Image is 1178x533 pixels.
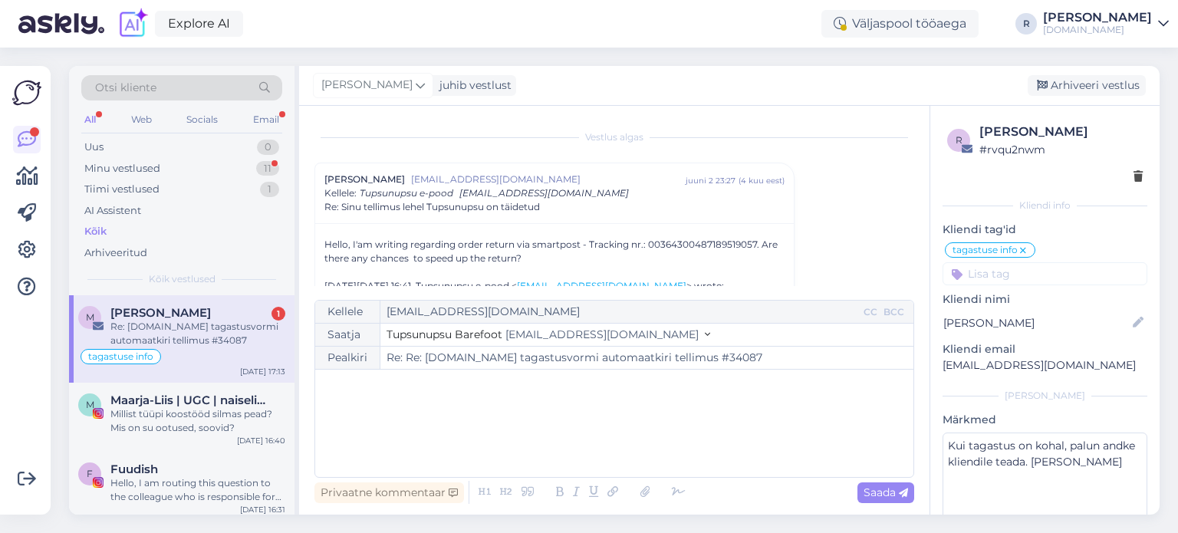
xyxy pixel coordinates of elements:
[433,77,512,94] div: juhib vestlust
[324,200,540,214] span: Re: Sinu tellimus lehel Tupsunupsu on täidetud
[315,301,380,323] div: Kellele
[271,307,285,321] div: 1
[739,175,785,186] div: ( 4 kuu eest )
[324,187,357,199] span: Kellele :
[411,173,686,186] span: [EMAIL_ADDRESS][DOMAIN_NAME]
[86,311,94,323] span: M
[84,224,107,239] div: Kõik
[84,245,147,261] div: Arhiveeritud
[324,279,785,293] div: [DATE][DATE] 16:41, Tupsunupsu e-pood < > wrote:
[324,173,405,186] span: [PERSON_NAME]
[84,203,141,219] div: AI Assistent
[943,389,1147,403] div: [PERSON_NAME]
[1043,12,1169,36] a: [PERSON_NAME][DOMAIN_NAME]
[1015,13,1037,35] div: R
[84,182,160,197] div: Tiimi vestlused
[321,77,413,94] span: [PERSON_NAME]
[12,78,41,107] img: Askly Logo
[880,305,907,319] div: BCC
[87,468,93,479] span: F
[110,393,270,407] span: Maarja-Liis | UGC | naiselikkus | tervis | ilu | reisimine
[943,412,1147,428] p: Märkmed
[84,140,104,155] div: Uus
[380,347,913,369] input: Write subject here...
[250,110,282,130] div: Email
[314,482,464,503] div: Privaatne kommentaar
[860,305,880,319] div: CC
[110,320,285,347] div: Re: [DOMAIN_NAME] tagastusvormi automaatkiri tellimus #34087
[110,407,285,435] div: Millist tüüpi koostööd silmas pead? Mis on su ootused, soovid?
[979,123,1143,141] div: [PERSON_NAME]
[110,306,211,320] span: Martynas Markvaldas
[314,130,914,144] div: Vestlus algas
[517,280,686,291] a: [EMAIL_ADDRESS][DOMAIN_NAME]
[387,327,710,343] button: Tupsunupsu Barefoot [EMAIL_ADDRESS][DOMAIN_NAME]
[110,462,158,476] span: Fuudish
[183,110,221,130] div: Socials
[821,10,979,38] div: Väljaspool tööaega
[240,366,285,377] div: [DATE] 17:13
[110,476,285,504] div: Hello, I am routing this question to the colleague who is responsible for this topic. The reply m...
[953,245,1018,255] span: tagastuse info
[117,8,149,40] img: explore-ai
[943,222,1147,238] p: Kliendi tag'id
[257,140,279,155] div: 0
[1043,12,1152,24] div: [PERSON_NAME]
[240,504,285,515] div: [DATE] 16:31
[943,314,1130,331] input: Lisa nimi
[88,352,153,361] span: tagastuse info
[237,435,285,446] div: [DATE] 16:40
[1028,75,1146,96] div: Arhiveeri vestlus
[315,347,380,369] div: Pealkiri
[81,110,99,130] div: All
[943,199,1147,212] div: Kliendi info
[86,399,94,410] span: M
[387,327,502,341] span: Tupsunupsu Barefoot
[943,262,1147,285] input: Lisa tag
[360,187,453,199] span: Tupsunupsu e-pood
[380,301,860,323] input: Recepient...
[943,341,1147,357] p: Kliendi email
[84,161,160,176] div: Minu vestlused
[943,357,1147,373] p: [EMAIL_ADDRESS][DOMAIN_NAME]
[943,291,1147,308] p: Kliendi nimi
[956,134,962,146] span: r
[155,11,243,37] a: Explore AI
[979,141,1143,158] div: # rvqu2nwm
[95,80,156,96] span: Otsi kliente
[256,161,279,176] div: 11
[686,175,735,186] div: juuni 2 23:27
[1043,24,1152,36] div: [DOMAIN_NAME]
[149,272,216,286] span: Kõik vestlused
[324,238,785,265] div: Hello, I'am writing regarding order return via smartpost - Tracking nr.: 00364300487189519057. Ar...
[864,485,908,499] span: Saada
[505,327,699,341] span: [EMAIL_ADDRESS][DOMAIN_NAME]
[260,182,279,197] div: 1
[315,324,380,346] div: Saatja
[459,187,629,199] span: [EMAIL_ADDRESS][DOMAIN_NAME]
[128,110,155,130] div: Web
